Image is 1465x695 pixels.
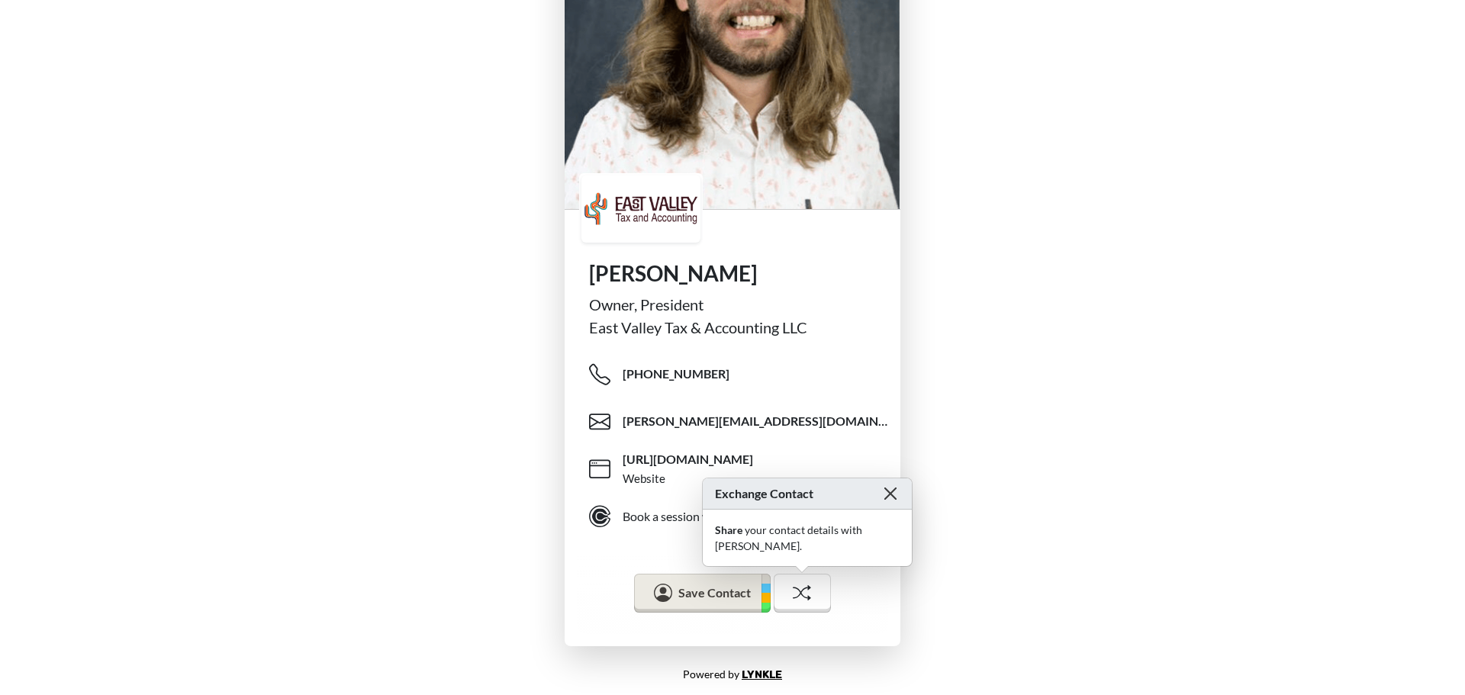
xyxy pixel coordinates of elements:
[581,175,700,243] img: logo
[715,523,742,536] strong: Share
[589,446,888,493] a: [URL][DOMAIN_NAME]Website
[715,484,813,503] span: Exchange Contact
[634,574,770,613] button: Save Contact
[589,261,876,287] h1: [PERSON_NAME]
[589,316,876,339] div: East Valley Tax & Accounting LLC
[678,585,751,600] span: Save Contact
[742,668,782,681] a: Lynkle
[589,351,888,398] a: [PHONE_NUMBER]
[623,413,888,430] span: [PERSON_NAME][EMAIL_ADDRESS][DOMAIN_NAME]
[715,523,862,552] span: your contact details with [PERSON_NAME] .
[623,507,744,526] div: Book a session with me
[881,484,900,504] button: Close
[683,668,782,681] small: Powered by
[623,365,729,382] span: [PHONE_NUMBER]
[623,451,753,468] span: [URL][DOMAIN_NAME]
[623,470,665,487] div: Website
[589,398,888,446] a: [PERSON_NAME][EMAIL_ADDRESS][DOMAIN_NAME]
[589,293,876,316] div: Owner, President
[589,493,888,540] a: Book a session with me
